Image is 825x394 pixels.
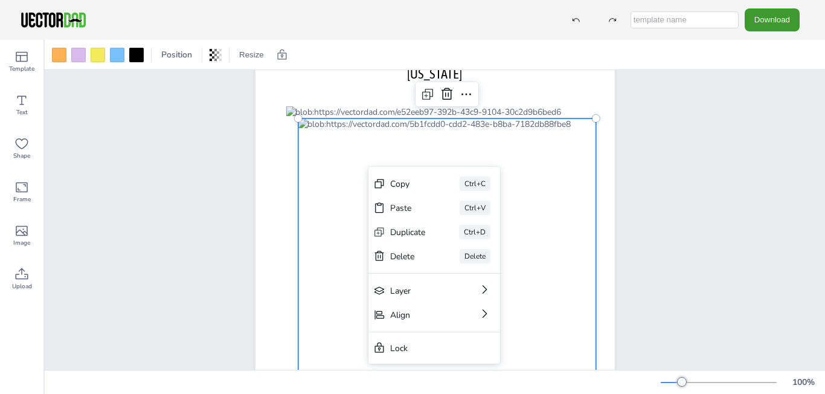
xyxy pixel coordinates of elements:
div: 100 % [789,376,818,388]
span: [US_STATE] [407,66,462,82]
span: Upload [12,282,32,291]
div: Ctrl+C [460,176,490,191]
div: Copy [390,178,426,190]
span: Position [159,49,194,60]
button: Download [745,8,800,31]
button: Resize [234,45,269,65]
input: template name [631,11,739,28]
span: Shape [13,151,30,161]
img: VectorDad-1.png [19,11,88,29]
span: Image [13,238,30,248]
div: Ctrl+D [459,225,490,239]
div: Paste [390,202,426,214]
span: Frame [13,195,31,204]
div: Ctrl+V [460,201,490,215]
div: Layer [390,285,445,297]
span: Template [9,64,34,74]
div: Lock [390,343,461,354]
span: Text [16,108,28,117]
div: Delete [390,251,426,262]
div: Delete [460,249,490,263]
div: Align [390,309,445,321]
div: Duplicate [390,227,425,238]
